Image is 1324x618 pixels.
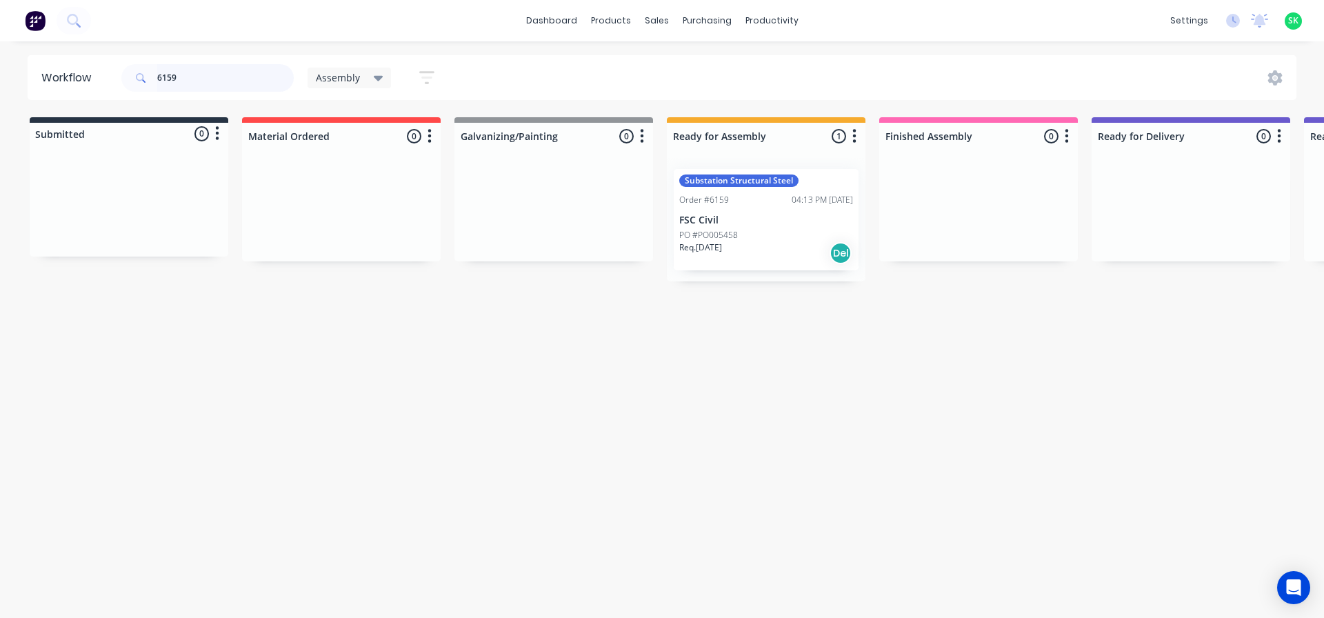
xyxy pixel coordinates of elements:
[679,194,729,206] div: Order #6159
[316,70,360,85] span: Assembly
[679,229,738,241] p: PO #PO005458
[676,10,739,31] div: purchasing
[25,10,46,31] img: Factory
[1288,14,1298,27] span: SK
[679,215,853,226] p: FSC Civil
[792,194,853,206] div: 04:13 PM [DATE]
[739,10,805,31] div: productivity
[679,241,722,254] p: Req. [DATE]
[674,169,859,270] div: Substation Structural SteelOrder #615904:13 PM [DATE]FSC CivilPO #PO005458Req.[DATE]Del
[638,10,676,31] div: sales
[1277,571,1310,604] div: Open Intercom Messenger
[41,70,98,86] div: Workflow
[679,175,799,187] div: Substation Structural Steel
[584,10,638,31] div: products
[830,242,852,264] div: Del
[1163,10,1215,31] div: settings
[519,10,584,31] a: dashboard
[157,64,294,92] input: Search for orders...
